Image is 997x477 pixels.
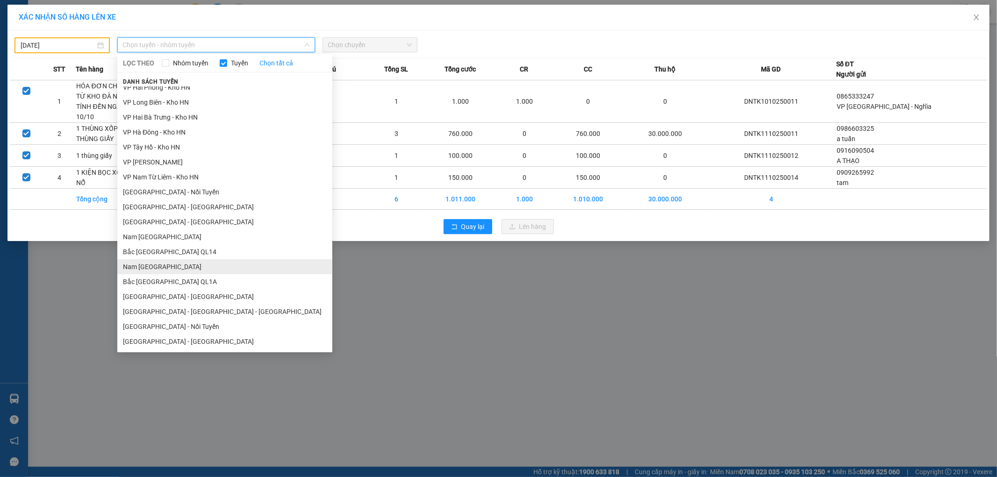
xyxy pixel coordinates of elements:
[624,145,706,167] td: 0
[117,229,332,244] li: Nam [GEOGRAPHIC_DATA]
[497,145,552,167] td: 0
[706,123,836,145] td: DNTK1110250011
[21,40,95,50] input: 10/10/2025
[706,145,836,167] td: DNTK1110250012
[117,125,332,140] li: VP Hà Đông - Kho HN
[655,64,676,74] span: Thu hộ
[444,219,492,234] button: rollbackQuay lại
[123,58,154,68] span: LỌC THEO
[117,334,332,349] li: [GEOGRAPHIC_DATA] - [GEOGRAPHIC_DATA]
[117,140,332,155] li: VP Tây Hồ - Kho HN
[43,167,76,189] td: 4
[837,157,860,164] span: A THẠO
[76,64,103,74] span: Tên hàng
[837,103,932,110] span: VP [GEOGRAPHIC_DATA] - Nghĩa
[117,78,184,86] span: Danh sách tuyến
[761,64,781,74] span: Mã GD
[328,38,412,52] span: Chọn chuyến
[43,80,76,123] td: 1
[369,167,424,189] td: 1
[53,64,65,74] span: STT
[963,5,990,31] button: Close
[624,123,706,145] td: 30.000.000
[837,179,848,186] span: tam
[552,80,625,123] td: 0
[837,147,874,154] span: 0916090504
[314,123,369,145] td: ---
[117,319,332,334] li: [GEOGRAPHIC_DATA] - Nối Tuyến
[369,145,424,167] td: 1
[837,125,874,132] span: 0986603325
[259,58,293,68] a: Chọn tất cả
[973,14,980,21] span: close
[461,221,485,232] span: Quay lại
[451,223,458,231] span: rollback
[117,80,332,95] li: VP Hải Phòng - Kho HN
[624,189,706,210] td: 30.000.000
[314,167,369,189] td: ---
[706,189,836,210] td: 4
[497,80,552,123] td: 1.000
[424,80,497,123] td: 1.000
[584,64,592,74] span: CC
[552,167,625,189] td: 150.000
[706,80,836,123] td: DNTK1010250011
[117,274,332,289] li: Bắc [GEOGRAPHIC_DATA] QL1A
[520,64,528,74] span: CR
[117,170,332,185] li: VP Nam Từ Liêm - Kho HN
[304,42,310,48] span: down
[552,145,625,167] td: 100.000
[497,167,552,189] td: 0
[19,13,116,21] span: XÁC NHẬN SỐ HÀNG LÊN XE
[552,123,625,145] td: 760.000
[117,95,332,110] li: VP Long Biên - Kho HN
[624,167,706,189] td: 0
[117,110,332,125] li: VP Hai Bà Trưng - Kho HN
[837,169,874,176] span: 0909265992
[552,189,625,210] td: 1.010.000
[497,123,552,145] td: 0
[123,38,309,52] span: Chọn tuyến - nhóm tuyến
[76,145,134,167] td: 1 thùng giấy
[76,167,134,189] td: 1 KIỆN BỌC XỐP NỔ
[837,135,855,142] span: a tuấn
[117,259,332,274] li: Nam [GEOGRAPHIC_DATA]
[836,59,866,79] div: Số ĐT Người gửi
[624,80,706,123] td: 0
[369,189,424,210] td: 6
[314,80,369,123] td: ---
[384,64,408,74] span: Tổng SL
[227,58,252,68] span: Tuyến
[117,244,332,259] li: Bắc [GEOGRAPHIC_DATA] QL14
[117,185,332,199] li: [GEOGRAPHIC_DATA] - Nối Tuyến
[706,167,836,189] td: DNTK1110250014
[837,93,874,100] span: 0865333247
[424,123,497,145] td: 760.000
[169,58,212,68] span: Nhóm tuyến
[117,289,332,304] li: [GEOGRAPHIC_DATA] - [GEOGRAPHIC_DATA]
[117,199,332,214] li: [GEOGRAPHIC_DATA] - [GEOGRAPHIC_DATA]
[502,219,554,234] button: uploadLên hàng
[76,123,134,145] td: 1 THÙNG XỐP+2 THÙNG GIẤY
[369,123,424,145] td: 3
[76,80,134,123] td: HÓA ĐƠN CHỨNG TỪ KHO ĐÀ NẴNG TÍNH ĐẾN NGÀY 10/10
[424,167,497,189] td: 150.000
[117,214,332,229] li: [GEOGRAPHIC_DATA] - [GEOGRAPHIC_DATA]
[445,64,476,74] span: Tổng cước
[117,155,332,170] li: VP [PERSON_NAME]
[369,80,424,123] td: 1
[424,189,497,210] td: 1.011.000
[424,145,497,167] td: 100.000
[497,189,552,210] td: 1.000
[76,189,134,210] td: Tổng cộng
[117,304,332,319] li: [GEOGRAPHIC_DATA] - [GEOGRAPHIC_DATA] - [GEOGRAPHIC_DATA]
[43,123,76,145] td: 2
[43,145,76,167] td: 3
[314,145,369,167] td: ---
